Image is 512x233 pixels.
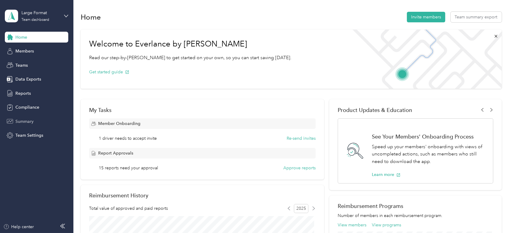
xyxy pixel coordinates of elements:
img: Welcome to everlance [346,30,501,89]
div: My Tasks [89,107,315,113]
div: Large Format [21,10,59,16]
p: Read our step-by-[PERSON_NAME] to get started on your own, so you can start saving [DATE]. [89,54,291,62]
h1: Welcome to Everlance by [PERSON_NAME] [89,39,291,49]
span: 1 driver needs to accept invite [99,135,157,142]
div: Team dashboard [21,18,49,22]
h1: Home [81,14,101,20]
button: Learn more [372,171,401,178]
button: View programs [372,222,401,228]
span: Team Settings [15,132,43,139]
span: Data Exports [15,76,41,82]
button: Re-send invites [287,135,316,142]
span: Product Updates & Education [338,107,412,113]
span: 15 reports need your approval [99,165,158,171]
span: 2025 [294,204,308,213]
h2: Reimbursement Programs [338,203,493,209]
span: Teams [15,62,28,69]
iframe: Everlance-gr Chat Button Frame [478,199,512,233]
button: Help center [3,224,34,230]
span: Reports [15,90,31,97]
button: View members [338,222,366,228]
span: Members [15,48,34,54]
button: Invite members [407,12,445,22]
p: Number of members in each reimbursement program. [338,212,493,219]
span: Member Onboarding [98,120,140,127]
span: Home [15,34,27,40]
span: Summary [15,118,34,125]
span: Compliance [15,104,39,110]
h2: Reimbursement History [89,192,148,199]
h1: See Your Members' Onboarding Process [372,133,486,140]
span: Total value of approved and paid reports [89,205,168,212]
p: Speed up your members' onboarding with views of uncompleted actions, such as members who still ne... [372,143,486,165]
button: Approve reports [283,165,316,171]
button: Get started guide [89,69,129,75]
span: Report Approvals [98,150,133,156]
button: Team summary export [451,12,502,22]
